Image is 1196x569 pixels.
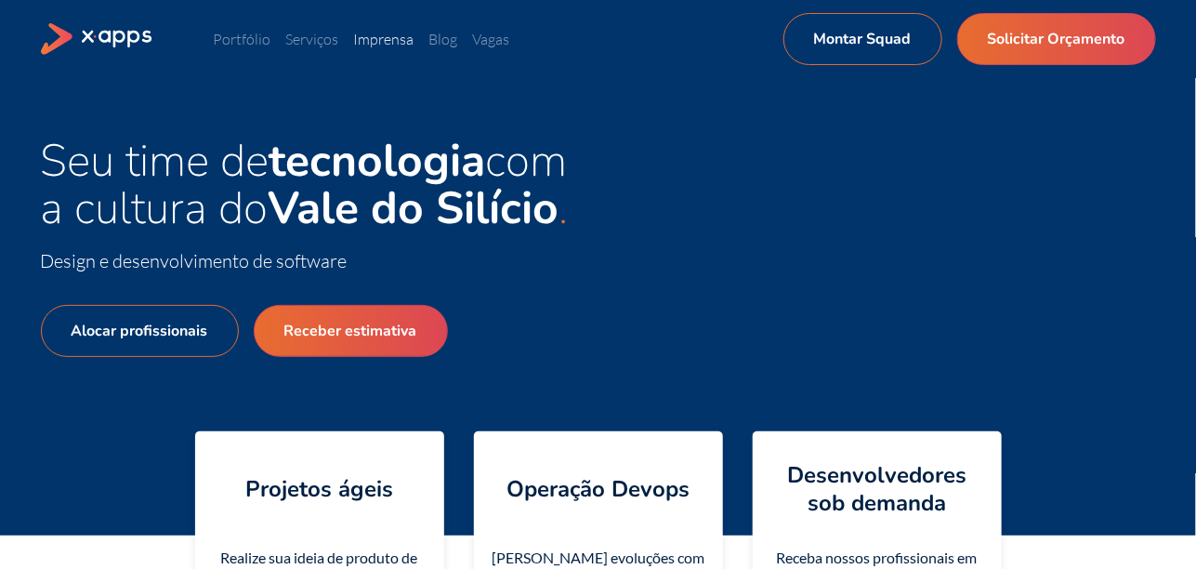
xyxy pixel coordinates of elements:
[214,30,271,48] a: Portfólio
[354,30,414,48] a: Imprensa
[506,475,690,503] h4: Operação Devops
[269,130,486,192] strong: tecnologia
[957,13,1156,65] a: Solicitar Orçamento
[783,13,942,65] a: Montar Squad
[269,178,559,239] strong: Vale do Silício
[768,461,987,517] h4: Desenvolvedores sob demanda
[245,475,393,503] h4: Projetos ágeis
[473,30,510,48] a: Vagas
[41,130,568,239] span: Seu time de com a cultura do
[41,305,239,357] a: Alocar profissionais
[41,249,348,272] span: Design e desenvolvimento de software
[429,30,458,48] a: Blog
[254,305,448,357] a: Receber estimativa
[286,30,339,48] a: Serviços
